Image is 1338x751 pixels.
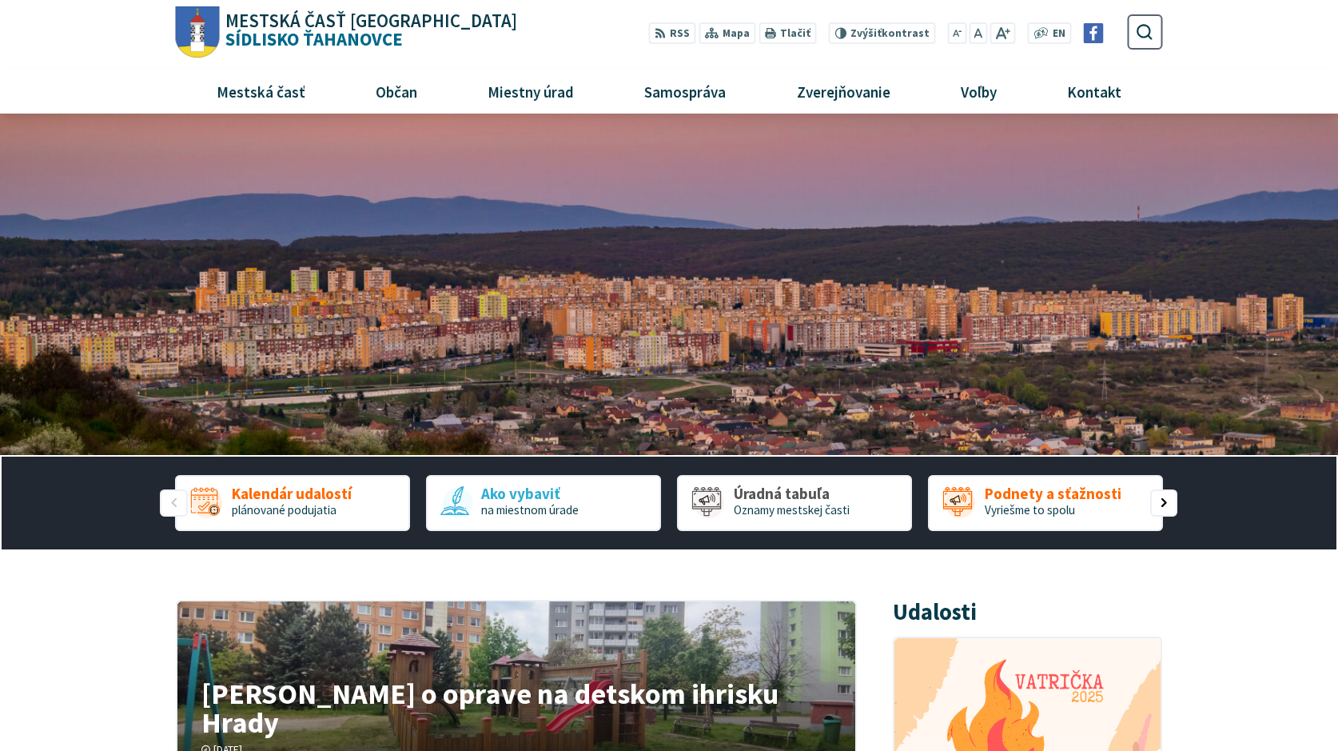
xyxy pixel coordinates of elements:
[759,22,816,44] button: Tlačiť
[347,70,447,113] a: Občan
[188,70,335,113] a: Mestská časť
[1061,70,1127,113] span: Kontakt
[648,22,695,44] a: RSS
[225,12,517,30] span: Mestská časť [GEOGRAPHIC_DATA]
[639,70,732,113] span: Samospráva
[201,679,830,737] h4: [PERSON_NAME] o oprave na detskom ihrisku Hrady
[1084,23,1104,43] img: Prejsť na Facebook stránku
[970,22,987,44] button: Nastaviť pôvodnú veľkosť písma
[928,475,1163,531] a: Podnety a sťažnosti Vyriešme to spolu
[175,6,516,58] a: Logo Sídlisko Ťahanovce, prejsť na domovskú stránku.
[928,475,1163,531] div: 4 / 5
[211,70,312,113] span: Mestská časť
[723,26,750,42] span: Mapa
[931,70,1025,113] a: Voľby
[481,485,579,502] span: Ako vybaviť
[1037,70,1150,113] a: Kontakt
[780,27,810,40] span: Tlačiť
[459,70,603,113] a: Miestny úrad
[990,22,1015,44] button: Zväčšiť veľkosť písma
[850,26,882,40] span: Zvýšiť
[767,70,919,113] a: Zverejňovanie
[615,70,755,113] a: Samospráva
[734,485,850,502] span: Úradná tabuľa
[699,22,755,44] a: Mapa
[850,27,930,40] span: kontrast
[219,12,517,49] h1: Sídlisko Ťahanovce
[985,485,1121,502] span: Podnety a sťažnosti
[175,475,410,531] div: 1 / 5
[1150,489,1177,517] div: Nasledujúci slajd
[232,502,336,517] span: plánované podujatia
[677,475,912,531] div: 3 / 5
[175,475,410,531] a: Kalendár udalostí plánované podujatia
[426,475,661,531] div: 2 / 5
[1048,26,1069,42] a: EN
[1053,26,1065,42] span: EN
[734,502,850,517] span: Oznamy mestskej časti
[670,26,690,42] span: RSS
[677,475,912,531] a: Úradná tabuľa Oznamy mestskej časti
[370,70,424,113] span: Občan
[175,6,219,58] img: Prejsť na domovskú stránku
[481,502,579,517] span: na miestnom úrade
[160,489,187,517] div: Predošlý slajd
[426,475,661,531] a: Ako vybaviť na miestnom úrade
[232,485,352,502] span: Kalendár udalostí
[954,70,1002,113] span: Voľby
[947,22,966,44] button: Zmenšiť veľkosť písma
[893,600,977,625] h3: Udalosti
[829,22,935,44] button: Zvýšiťkontrast
[985,502,1075,517] span: Vyriešme to spolu
[482,70,580,113] span: Miestny úrad
[790,70,896,113] span: Zverejňovanie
